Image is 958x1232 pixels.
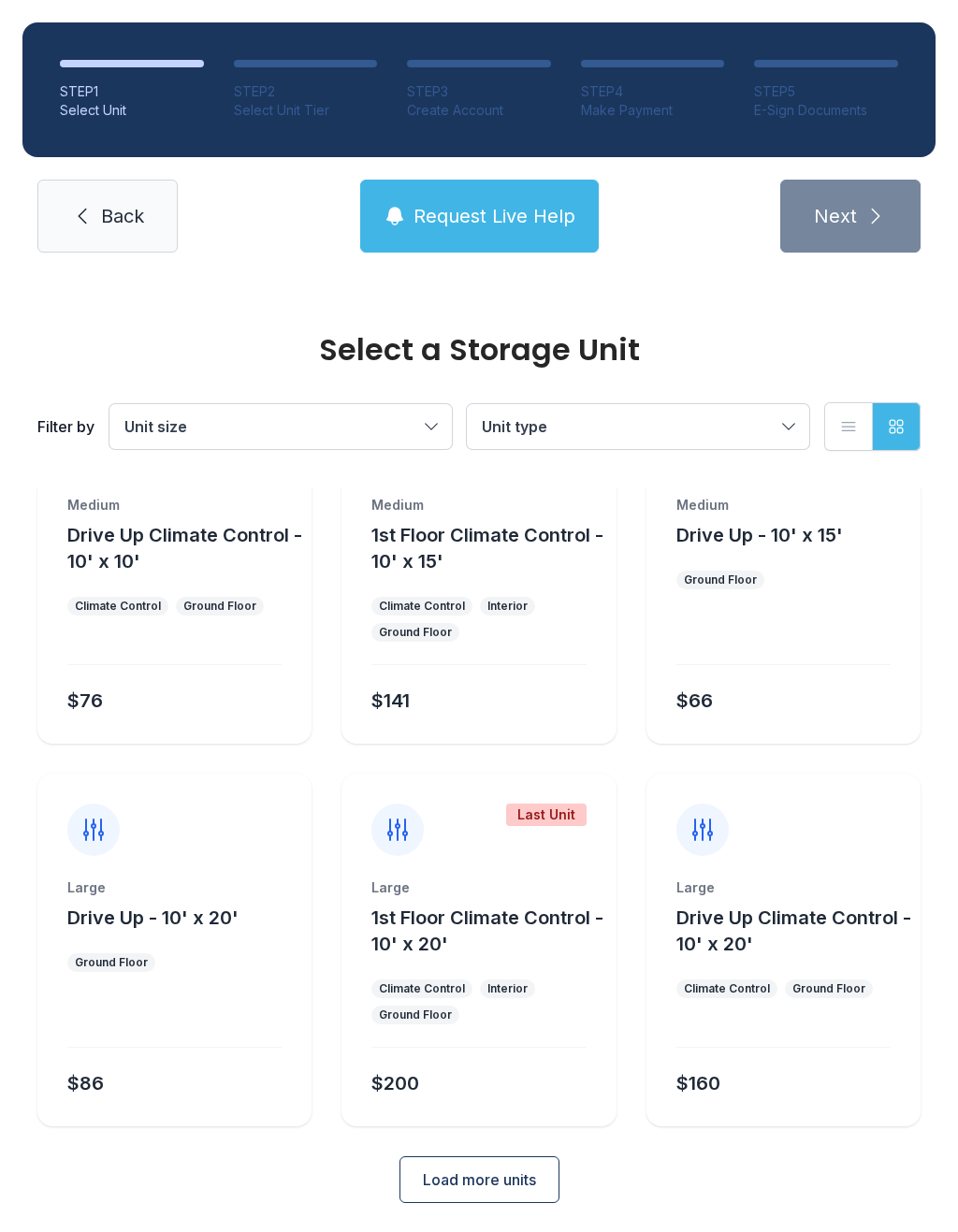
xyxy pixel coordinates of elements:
div: Select a Storage Unit [37,335,921,365]
div: Filter by [37,415,94,438]
div: Ground Floor [379,1007,452,1022]
div: $200 [371,1070,419,1096]
span: Drive Up - 10' x 15' [676,524,843,546]
div: Climate Control [75,599,161,614]
span: Back [101,203,144,229]
button: 1st Floor Climate Control - 10' x 15' [371,522,608,574]
div: STEP 3 [407,82,551,101]
div: Large [676,878,891,897]
div: STEP 4 [581,82,725,101]
div: Interior [487,981,528,996]
button: Drive Up Climate Control - 10' x 20' [676,905,913,957]
div: Climate Control [379,981,465,996]
button: Drive Up - 10' x 15' [676,522,843,548]
span: Drive Up Climate Control - 10' x 20' [676,906,911,955]
div: STEP 5 [754,82,898,101]
div: Climate Control [684,981,770,996]
div: Medium [371,496,586,515]
div: Medium [67,496,282,515]
div: Make Payment [581,101,725,120]
div: Last Unit [506,804,587,826]
div: STEP 2 [234,82,378,101]
button: Unit size [109,404,452,449]
button: Drive Up Climate Control - 10' x 10' [67,522,304,574]
div: Ground Floor [75,955,148,970]
button: Drive Up - 10' x 20' [67,905,239,931]
button: Unit type [467,404,809,449]
span: Load more units [423,1168,536,1191]
div: Large [371,878,586,897]
span: 1st Floor Climate Control - 10' x 20' [371,906,603,955]
span: Unit size [124,417,187,436]
div: Ground Floor [379,625,452,640]
div: $141 [371,688,410,714]
div: Large [67,878,282,897]
div: Ground Floor [183,599,256,614]
span: Drive Up - 10' x 20' [67,906,239,929]
div: Interior [487,599,528,614]
div: Select Unit [60,101,204,120]
div: Select Unit Tier [234,101,378,120]
span: 1st Floor Climate Control - 10' x 15' [371,524,603,573]
div: Ground Floor [792,981,865,996]
div: $86 [67,1070,104,1096]
div: Climate Control [379,599,465,614]
span: Request Live Help [414,203,575,229]
div: STEP 1 [60,82,204,101]
div: Create Account [407,101,551,120]
button: 1st Floor Climate Control - 10' x 20' [371,905,608,957]
div: Ground Floor [684,573,757,587]
div: Medium [676,496,891,515]
div: $66 [676,688,713,714]
span: Next [814,203,857,229]
div: $160 [676,1070,720,1096]
div: $76 [67,688,103,714]
span: Unit type [482,417,547,436]
span: Drive Up Climate Control - 10' x 10' [67,524,302,573]
div: E-Sign Documents [754,101,898,120]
